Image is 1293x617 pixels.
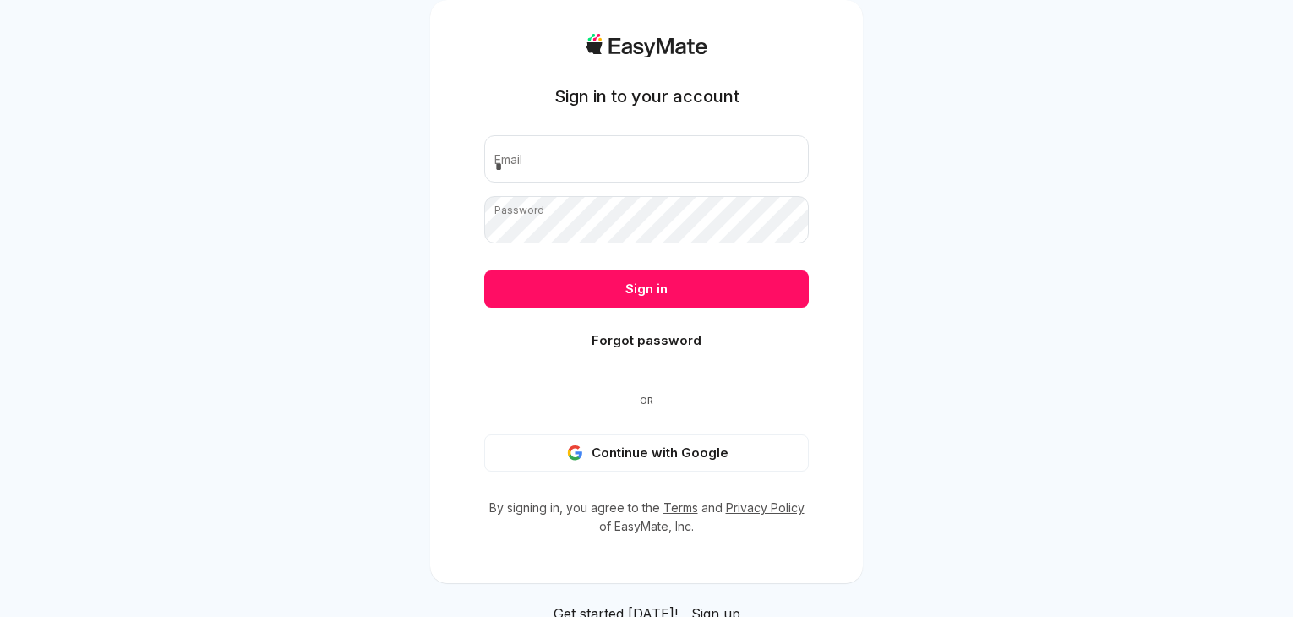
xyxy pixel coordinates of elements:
[484,499,809,536] p: By signing in, you agree to the and of EasyMate, Inc.
[484,434,809,472] button: Continue with Google
[484,270,809,308] button: Sign in
[726,500,805,515] a: Privacy Policy
[484,322,809,359] button: Forgot password
[554,85,739,108] h1: Sign in to your account
[663,500,698,515] a: Terms
[606,394,687,407] span: Or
